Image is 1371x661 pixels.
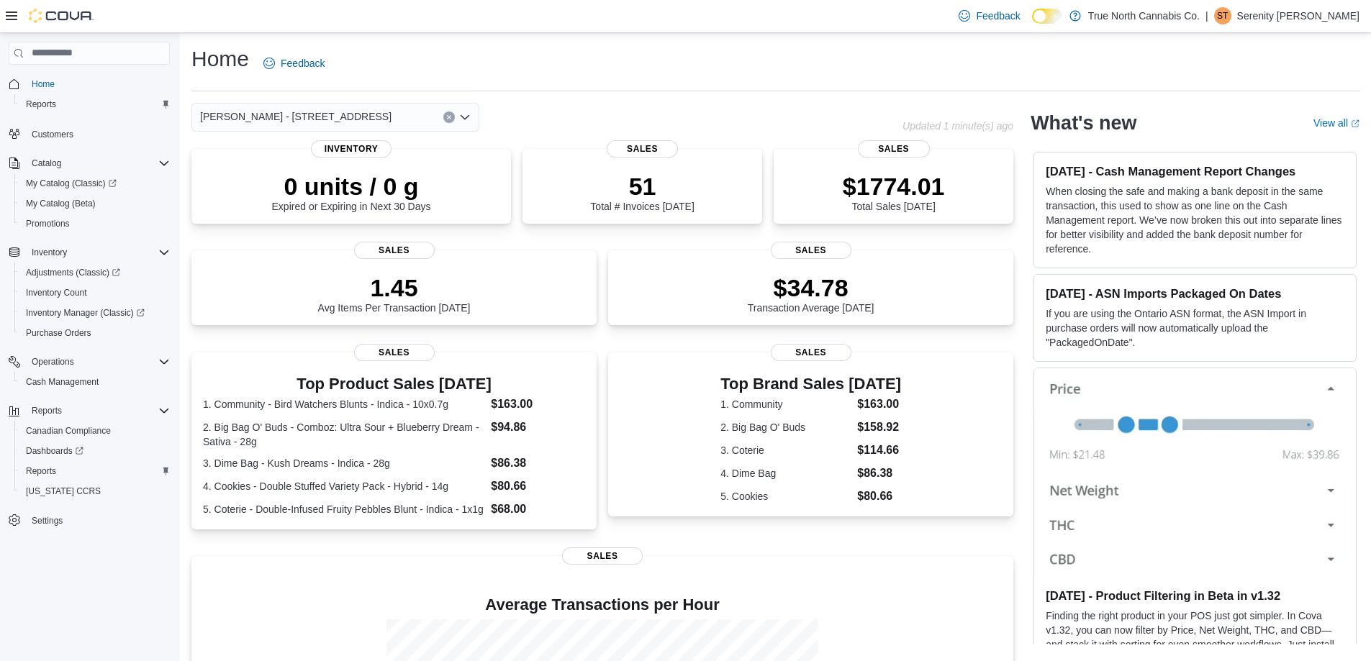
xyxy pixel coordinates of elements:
[20,422,117,439] a: Canadian Compliance
[26,445,83,457] span: Dashboards
[26,218,70,229] span: Promotions
[26,76,60,93] a: Home
[26,287,87,298] span: Inventory Count
[14,372,176,392] button: Cash Management
[491,455,585,472] dd: $86.38
[1237,7,1359,24] p: Serenity [PERSON_NAME]
[203,420,485,449] dt: 2. Big Bag O' Buds - Comboz: Ultra Sour + Blueberry Dream - Sativa - 28g
[14,173,176,193] a: My Catalog (Classic)
[590,172,694,201] p: 51
[771,344,851,361] span: Sales
[20,215,76,232] a: Promotions
[318,273,471,314] div: Avg Items Per Transaction [DATE]
[26,425,111,437] span: Canadian Compliance
[3,401,176,421] button: Reports
[590,172,694,212] div: Total # Invoices [DATE]
[1032,9,1062,24] input: Dark Mode
[1046,306,1344,350] p: If you are using the Ontario ASN format, the ASN Import in purchase orders will now automatically...
[26,353,80,370] button: Operations
[857,442,901,459] dd: $114.66
[26,99,56,110] span: Reports
[258,49,330,78] a: Feedback
[32,405,62,416] span: Reports
[354,344,435,361] span: Sales
[32,158,61,169] span: Catalog
[32,78,55,90] span: Home
[20,304,150,322] a: Inventory Manager (Classic)
[857,488,901,505] dd: $80.66
[720,466,851,480] dt: 4. Dime Bag
[1313,117,1359,129] a: View allExternal link
[3,242,176,263] button: Inventory
[26,126,79,143] a: Customers
[14,421,176,441] button: Canadian Compliance
[203,596,1002,614] h4: Average Transactions per Hour
[20,483,107,500] a: [US_STATE] CCRS
[3,73,176,94] button: Home
[26,75,170,93] span: Home
[26,155,67,172] button: Catalog
[14,481,176,501] button: [US_STATE] CCRS
[14,263,176,283] a: Adjustments (Classic)
[354,242,435,259] span: Sales
[3,123,176,144] button: Customers
[843,172,945,212] div: Total Sales [DATE]
[20,462,62,480] a: Reports
[14,94,176,114] button: Reports
[20,96,170,113] span: Reports
[720,443,851,457] dt: 3. Coterie
[720,489,851,503] dt: 5. Cookies
[20,422,170,439] span: Canadian Compliance
[272,172,431,201] p: 0 units / 0 g
[1214,7,1231,24] div: Serenity Thomspon
[26,155,170,172] span: Catalog
[748,273,874,302] p: $34.78
[32,129,73,140] span: Customers
[26,465,56,477] span: Reports
[3,510,176,531] button: Settings
[20,284,170,301] span: Inventory Count
[1046,164,1344,178] h3: [DATE] - Cash Management Report Changes
[26,244,73,261] button: Inventory
[459,111,471,123] button: Open list of options
[20,175,170,192] span: My Catalog (Classic)
[720,420,851,434] dt: 2. Big Bag O' Buds
[32,356,74,368] span: Operations
[748,273,874,314] div: Transaction Average [DATE]
[191,45,249,73] h1: Home
[14,193,176,214] button: My Catalog (Beta)
[203,375,585,393] h3: Top Product Sales [DATE]
[857,396,901,413] dd: $163.00
[3,153,176,173] button: Catalog
[20,442,170,460] span: Dashboards
[26,327,91,339] span: Purchase Orders
[26,244,170,261] span: Inventory
[491,396,585,413] dd: $163.00
[26,353,170,370] span: Operations
[26,198,96,209] span: My Catalog (Beta)
[281,56,325,70] span: Feedback
[29,9,94,23] img: Cova
[491,478,585,495] dd: $80.66
[272,172,431,212] div: Expired or Expiring in Next 30 Days
[26,512,68,529] a: Settings
[1088,7,1200,24] p: True North Cannabis Co.
[318,273,471,302] p: 1.45
[20,483,170,500] span: Washington CCRS
[20,304,170,322] span: Inventory Manager (Classic)
[1217,7,1228,24] span: ST
[20,195,170,212] span: My Catalog (Beta)
[26,402,68,419] button: Reports
[203,479,485,493] dt: 4. Cookies - Double Stuffed Variety Pack - Hybrid - 14g
[1205,7,1208,24] p: |
[20,195,101,212] a: My Catalog (Beta)
[26,267,120,278] span: Adjustments (Classic)
[20,175,122,192] a: My Catalog (Classic)
[20,96,62,113] a: Reports
[9,68,170,568] nav: Complex example
[14,323,176,343] button: Purchase Orders
[200,108,392,125] span: [PERSON_NAME] - [STREET_ADDRESS]
[26,376,99,388] span: Cash Management
[976,9,1020,23] span: Feedback
[203,456,485,470] dt: 3. Dime Bag - Kush Dreams - Indica - 28g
